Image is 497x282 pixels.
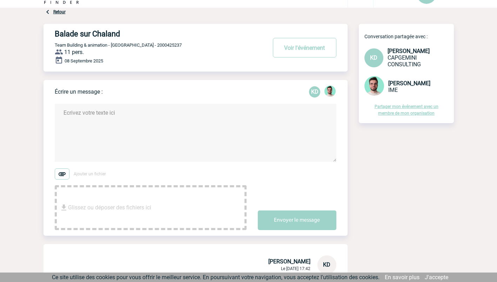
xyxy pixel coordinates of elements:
[64,49,84,55] span: 11 pers.
[324,86,336,98] div: Benjamin ROLAND
[324,86,336,97] img: 121547-2.png
[388,80,430,87] span: [PERSON_NAME]
[388,48,430,54] span: [PERSON_NAME]
[258,210,336,230] button: Envoyer le message
[65,58,103,63] span: 08 Septembre 2025
[388,87,398,93] span: IME
[309,86,320,98] div: Ketty DANICAN
[268,258,310,265] span: [PERSON_NAME]
[309,86,320,98] p: KD
[52,274,380,281] span: Ce site utilise des cookies pour vous offrir le meilleur service. En poursuivant votre navigation...
[323,261,330,268] span: KD
[68,190,151,225] span: Glissez ou déposer des fichiers ici
[370,54,377,61] span: KD
[74,172,106,176] span: Ajouter un fichier
[60,203,68,212] img: file_download.svg
[385,274,419,281] a: En savoir plus
[425,274,448,281] a: J'accepte
[55,88,103,95] p: Écrire un message :
[281,266,310,271] span: Le [DATE] 17:42
[55,29,246,38] h4: Balade sur Chaland
[375,104,438,116] a: Partager mon événement avec un membre de mon organisation
[273,38,336,58] button: Voir l'événement
[55,42,182,48] span: Team Building & animation - [GEOGRAPHIC_DATA] - 2000425237
[53,9,66,14] a: Retour
[364,34,454,39] p: Conversation partagée avec :
[364,76,384,96] img: 121547-2.png
[388,54,421,68] span: CAPGEMINI CONSULTING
